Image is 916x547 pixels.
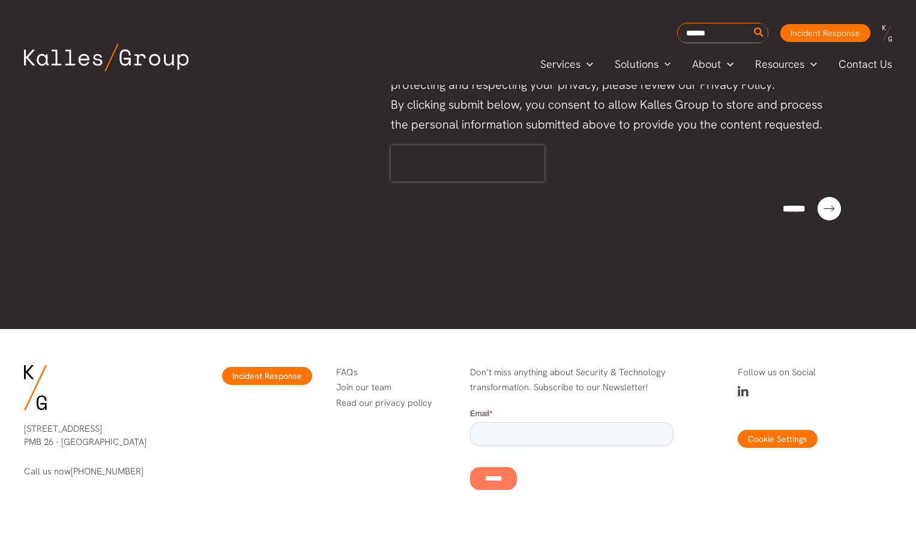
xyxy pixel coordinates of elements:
a: Join our team [336,381,391,393]
iframe: Form 0 [470,408,673,511]
div: By clicking submit below, you consent to allow Kalles Group to store and process the personal inf... [391,95,841,134]
span: Solutions [615,55,658,73]
p: Don’t miss anything about Security & Technology transformation. Subscribe to our Newsletter! [470,365,673,396]
img: KG-Logo-Signature [24,365,47,410]
a: Read our privacy policy [336,397,432,409]
span: Menu Toggle [658,55,671,73]
a: AboutMenu Toggle [681,55,744,73]
span: Menu Toggle [721,55,734,73]
span: Resources [755,55,804,73]
span: Services [540,55,580,73]
a: FAQs [336,366,358,378]
span: Menu Toggle [804,55,817,73]
button: Search [752,23,767,43]
p: Call us now [24,465,178,479]
button: Cookie Settings [738,430,818,448]
a: SolutionsMenu Toggle [604,55,682,73]
span: About [692,55,721,73]
a: Incident Response [222,367,312,385]
span: Contact Us [839,55,892,73]
nav: Primary Site Navigation [529,54,904,74]
p: Follow us on Social [738,365,892,381]
a: Contact Us [828,55,904,73]
span: Menu Toggle [580,55,593,73]
a: ServicesMenu Toggle [529,55,604,73]
a: Incident Response [780,24,870,42]
a: [PHONE_NUMBER] [71,465,143,477]
p: [STREET_ADDRESS] PMB 26 - [GEOGRAPHIC_DATA] [24,422,178,449]
a: ResourcesMenu Toggle [744,55,828,73]
img: Kalles Group [24,44,188,71]
iframe: reCAPTCHA [391,145,544,181]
